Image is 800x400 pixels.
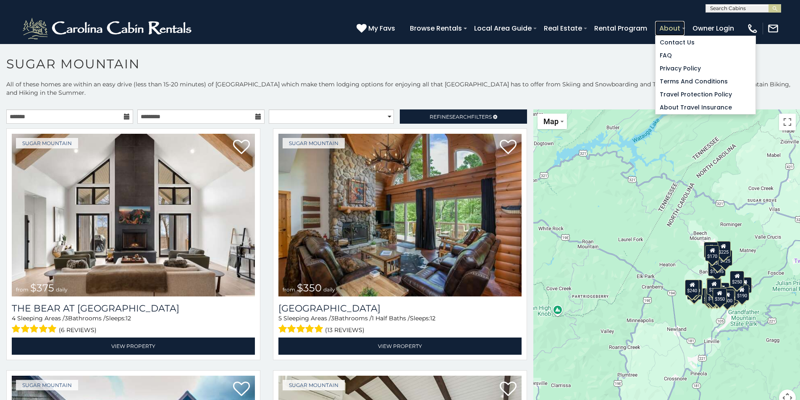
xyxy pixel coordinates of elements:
[233,381,250,398] a: Add to favorites
[16,380,78,390] a: Sugar Mountain
[449,114,471,120] span: Search
[56,286,68,293] span: daily
[738,277,752,293] div: $155
[656,75,755,88] a: Terms and Conditions
[406,21,466,36] a: Browse Rentals
[233,139,250,156] a: Add to favorites
[470,21,536,36] a: Local Area Guide
[543,117,559,126] span: Map
[708,260,726,276] div: $1,095
[30,282,54,294] span: $375
[278,134,522,296] img: Grouse Moor Lodge
[16,286,29,293] span: from
[12,134,255,296] a: The Bear At Sugar Mountain from $375 daily
[325,325,365,335] span: (13 reviews)
[278,314,282,322] span: 5
[688,21,738,36] a: Owner Login
[707,279,721,295] div: $300
[12,314,255,335] div: Sleeping Areas / Bathrooms / Sleeps:
[706,245,720,261] div: $170
[705,288,719,304] div: $155
[655,21,685,36] a: About
[656,62,755,75] a: Privacy Policy
[704,242,718,258] div: $240
[65,314,68,322] span: 3
[278,303,522,314] a: [GEOGRAPHIC_DATA]
[400,109,527,124] a: RefineSearchFilters
[713,288,727,304] div: $350
[12,314,16,322] span: 4
[719,250,733,266] div: $125
[590,21,651,36] a: Rental Program
[21,16,195,41] img: White-1-2.png
[12,338,255,355] a: View Property
[747,23,758,34] img: phone-regular-white.png
[500,381,517,398] a: Add to favorites
[716,241,731,257] div: $225
[721,290,735,306] div: $500
[735,285,749,301] div: $190
[500,139,517,156] a: Add to favorites
[656,36,755,49] a: Contact Us
[12,303,255,314] h3: The Bear At Sugar Mountain
[716,283,730,299] div: $200
[685,280,700,296] div: $240
[372,314,410,322] span: 1 Half Baths /
[430,314,435,322] span: 12
[540,21,586,36] a: Real Estate
[656,49,755,62] a: FAQ
[278,134,522,296] a: Grouse Moor Lodge from $350 daily
[368,23,395,34] span: My Favs
[779,114,796,130] button: Toggle fullscreen view
[430,114,492,120] span: Refine Filters
[278,338,522,355] a: View Property
[357,23,397,34] a: My Favs
[283,286,295,293] span: from
[656,101,755,114] a: About Travel Insurance
[730,271,745,287] div: $250
[706,288,721,304] div: $175
[767,23,779,34] img: mail-regular-white.png
[12,134,255,296] img: The Bear At Sugar Mountain
[12,303,255,314] a: The Bear At [GEOGRAPHIC_DATA]
[707,278,721,294] div: $190
[297,282,322,294] span: $350
[331,314,334,322] span: 3
[16,138,78,148] a: Sugar Mountain
[283,138,345,148] a: Sugar Mountain
[725,287,739,303] div: $195
[283,380,345,390] a: Sugar Mountain
[278,314,522,335] div: Sleeping Areas / Bathrooms / Sleeps:
[59,325,97,335] span: (6 reviews)
[278,303,522,314] h3: Grouse Moor Lodge
[323,286,335,293] span: daily
[126,314,131,322] span: 12
[538,114,567,129] button: Change map style
[656,88,755,101] a: Travel Protection Policy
